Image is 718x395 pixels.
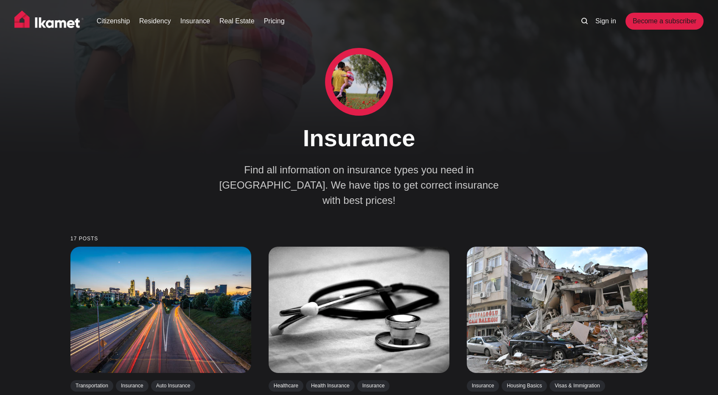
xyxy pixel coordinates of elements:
img: Unlocking the Benefits of DASK in Turkey: A Must for Foreign Investors and Homeowners [467,247,648,373]
a: Health Insurance [306,380,355,391]
a: Insurance [116,380,149,391]
a: Insurance [180,16,210,26]
img: Healthcare and Insurance for Expats in Turkey: Navigating Public and Private Options [269,247,449,373]
a: Healthcare [269,380,303,391]
h1: Insurance [202,124,516,152]
a: Sign in [595,16,616,26]
a: Transportation [70,380,113,391]
a: Pricing [264,16,285,26]
a: Real Estate [219,16,255,26]
a: Visas & Immigration [550,380,605,391]
p: Find all information on insurance types you need in [GEOGRAPHIC_DATA]. We have tips to get correc... [210,162,508,208]
a: Insurance [467,380,499,391]
a: Citizenship [97,16,130,26]
a: Auto Insurance [151,380,196,391]
img: Comprehensive Guide to Foreign License Plate Insurance in Turkey [70,247,251,373]
img: Insurance [331,54,387,109]
a: Insurance [357,380,390,391]
a: Residency [139,16,171,26]
a: Housing Basics [502,380,547,391]
img: Ikamet home [14,11,84,32]
small: 17 posts [70,236,648,242]
a: Become a subscriber [625,13,704,30]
